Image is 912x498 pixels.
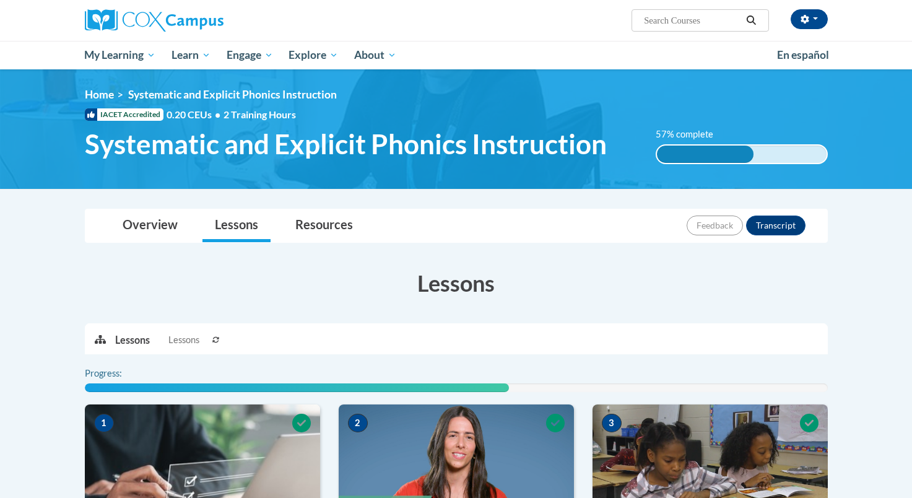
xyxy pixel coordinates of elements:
span: 2 Training Hours [224,108,296,120]
a: Overview [110,209,190,242]
span: Lessons [168,333,199,347]
span: 0.20 CEUs [167,108,224,121]
div: Main menu [66,41,846,69]
img: Cox Campus [85,9,224,32]
a: Lessons [202,209,271,242]
label: Progress: [85,367,156,380]
span: 1 [94,414,114,432]
span: Engage [227,48,273,63]
button: Feedback [687,216,743,235]
p: Lessons [115,333,150,347]
span: En español [777,48,829,61]
span: Learn [172,48,211,63]
span: • [215,108,220,120]
button: Transcript [746,216,806,235]
span: About [354,48,396,63]
a: About [346,41,404,69]
h3: Lessons [85,268,828,299]
span: Systematic and Explicit Phonics Instruction [128,88,337,101]
div: 57% complete [657,146,753,163]
a: My Learning [77,41,164,69]
a: Explore [280,41,346,69]
a: Home [85,88,114,101]
a: Engage [219,41,281,69]
a: Cox Campus [85,9,320,32]
span: My Learning [84,48,155,63]
input: Search Courses [643,13,742,28]
span: Explore [289,48,338,63]
span: Systematic and Explicit Phonics Instruction [85,128,607,160]
button: Account Settings [791,9,828,29]
a: Resources [283,209,365,242]
a: Learn [163,41,219,69]
span: 3 [602,414,622,432]
a: En español [769,42,837,68]
button: Search [742,13,760,28]
label: 57% complete [656,128,727,141]
span: 2 [348,414,368,432]
span: IACET Accredited [85,108,163,121]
